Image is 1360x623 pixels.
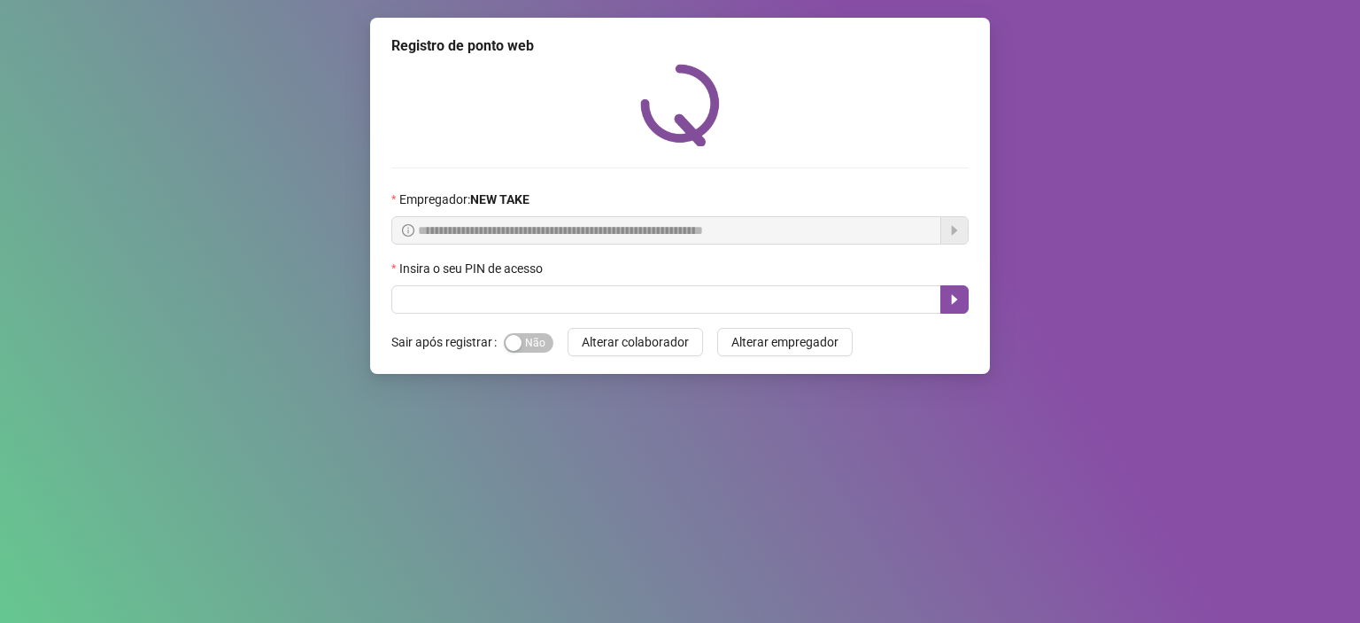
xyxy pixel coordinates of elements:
strong: NEW TAKE [470,192,529,206]
span: Empregador : [399,190,529,209]
span: caret-right [947,292,962,307]
button: Alterar empregador [717,328,853,356]
span: Alterar colaborador [582,332,689,352]
div: Registro de ponto web [391,35,969,57]
img: QRPoint [640,64,720,146]
span: info-circle [402,224,414,237]
button: Alterar colaborador [568,328,703,356]
label: Sair após registrar [391,328,504,356]
span: Alterar empregador [731,332,838,352]
label: Insira o seu PIN de acesso [391,259,554,278]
